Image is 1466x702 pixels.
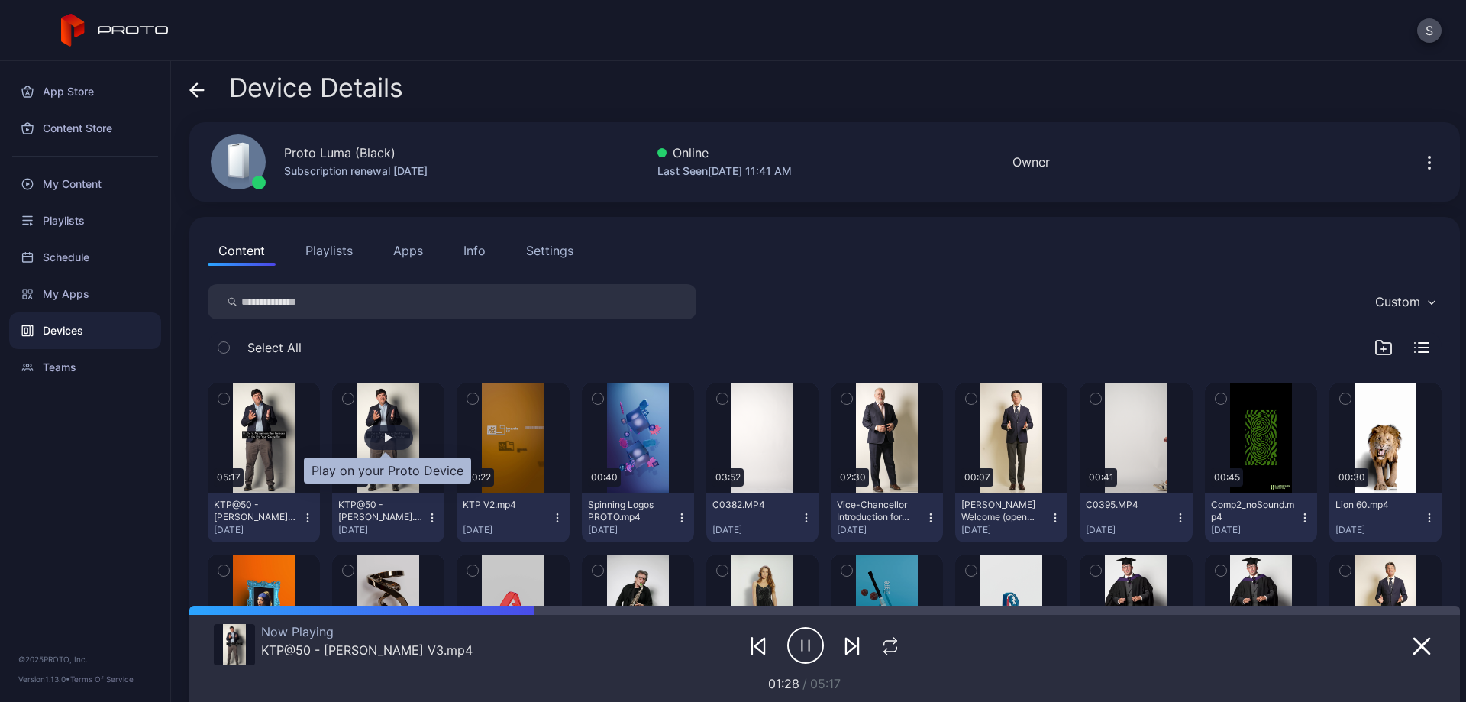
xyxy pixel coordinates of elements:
[588,524,676,536] div: [DATE]
[457,493,569,542] button: KTP V2.mp4[DATE]
[526,241,573,260] div: Settings
[9,166,161,202] a: My Content
[712,524,800,536] div: [DATE]
[284,144,396,162] div: Proto Luma (Black)
[332,493,444,542] button: KTP@50 - [PERSON_NAME].mp4[DATE]
[657,144,792,162] div: Online
[837,499,921,523] div: Vice-Chancellor Introduction for Open Day.mp4
[961,499,1045,523] div: Seb Coe Welcome (open day)
[9,239,161,276] a: Schedule
[9,276,161,312] a: My Apps
[9,312,161,349] a: Devices
[1375,294,1420,309] div: Custom
[304,458,471,484] div: Play on your Proto Device
[1080,493,1192,542] button: C0395.MP4[DATE]
[955,493,1067,542] button: [PERSON_NAME] Welcome (open day)[DATE]
[1417,18,1442,43] button: S
[208,493,320,542] button: KTP@50 - [PERSON_NAME] V3.mp4[DATE]
[1086,499,1170,511] div: C0395.MP4
[229,73,403,102] span: Device Details
[657,162,792,180] div: Last Seen [DATE] 11:41 AM
[1205,493,1317,542] button: Comp2_noSound.mp4[DATE]
[338,499,422,523] div: KTP@50 - Dan Parsons.mp4
[1211,524,1299,536] div: [DATE]
[9,349,161,386] a: Teams
[1368,284,1442,319] button: Custom
[18,675,70,684] span: Version 1.13.0 •
[582,493,694,542] button: Spinning Logos PROTO.mp4[DATE]
[214,524,302,536] div: [DATE]
[1329,493,1442,542] button: Lion 60.mp4[DATE]
[961,524,1049,536] div: [DATE]
[588,499,672,523] div: Spinning Logos PROTO.mp4
[463,499,547,511] div: KTP V2.mp4
[463,241,486,260] div: Info
[810,676,841,691] span: 05:17
[9,73,161,110] a: App Store
[338,524,426,536] div: [DATE]
[247,338,302,357] span: Select All
[1086,524,1174,536] div: [DATE]
[837,524,925,536] div: [DATE]
[70,675,134,684] a: Terms Of Service
[712,499,796,511] div: C0382.MP4
[9,110,161,147] a: Content Store
[1211,499,1295,523] div: Comp2_noSound.mp4
[463,524,551,536] div: [DATE]
[706,493,819,542] button: C0382.MP4[DATE]
[261,624,473,639] div: Now Playing
[768,676,799,691] span: 01:28
[261,642,473,658] div: KTP@50 - Dan Parsons V3.mp4
[831,493,943,542] button: Vice-Chancellor Introduction for Open Day.mp4[DATE]
[214,499,298,523] div: KTP@50 - Dan Parsons V3.mp4
[295,235,363,266] button: Playlists
[1012,153,1050,171] div: Owner
[1335,499,1419,511] div: Lion 60.mp4
[18,653,152,665] div: © 2025 PROTO, Inc.
[208,235,276,266] button: Content
[9,202,161,239] a: Playlists
[1335,524,1423,536] div: [DATE]
[284,162,428,180] div: Subscription renewal [DATE]
[515,235,584,266] button: Settings
[453,235,496,266] button: Info
[383,235,434,266] button: Apps
[802,676,807,691] span: /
